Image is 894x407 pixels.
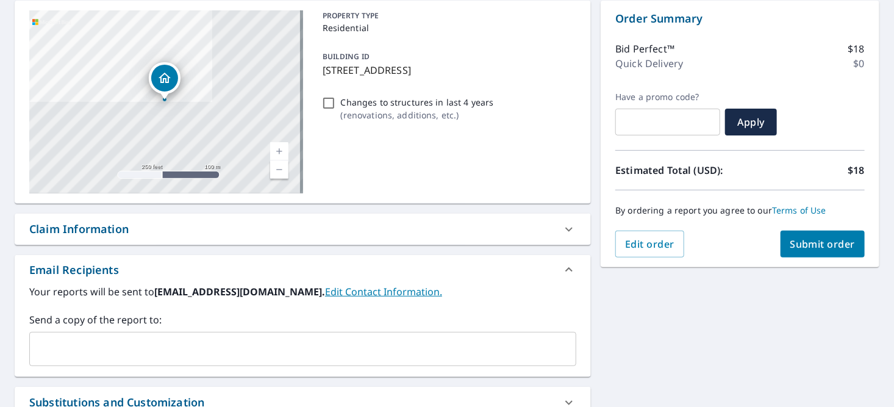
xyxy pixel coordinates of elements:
a: Current Level 17, Zoom Out [270,160,288,179]
a: Current Level 17, Zoom In [270,142,288,160]
span: Edit order [625,237,674,251]
p: Order Summary [615,10,865,27]
p: BUILDING ID [323,51,370,62]
p: $18 [848,163,865,178]
a: EditContactInfo [325,285,442,298]
button: Submit order [781,231,865,258]
b: [EMAIL_ADDRESS][DOMAIN_NAME]. [154,285,325,298]
a: Terms of Use [772,204,826,216]
div: Claim Information [29,221,129,237]
p: Bid Perfect™ [615,41,674,56]
p: ( renovations, additions, etc. ) [341,109,494,121]
label: Your reports will be sent to [29,284,576,299]
div: Dropped pin, building 1, Residential property, 801 SW 1st Ct Boynton Beach, FL 33426 [149,62,181,100]
p: Quick Delivery [615,56,683,71]
div: Email Recipients [15,255,591,284]
p: Estimated Total (USD): [615,163,740,178]
label: Have a promo code? [615,92,720,103]
div: Email Recipients [29,262,119,278]
p: $18 [848,41,865,56]
p: $0 [854,56,865,71]
button: Edit order [615,231,684,258]
p: By ordering a report you agree to our [615,205,865,216]
p: [STREET_ADDRESS] [323,63,572,77]
label: Send a copy of the report to: [29,312,576,327]
p: Residential [323,21,572,34]
span: Apply [735,115,767,129]
button: Apply [725,109,777,135]
p: Changes to structures in last 4 years [341,96,494,109]
p: PROPERTY TYPE [323,10,572,21]
span: Submit order [790,237,856,251]
div: Claim Information [15,214,591,245]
